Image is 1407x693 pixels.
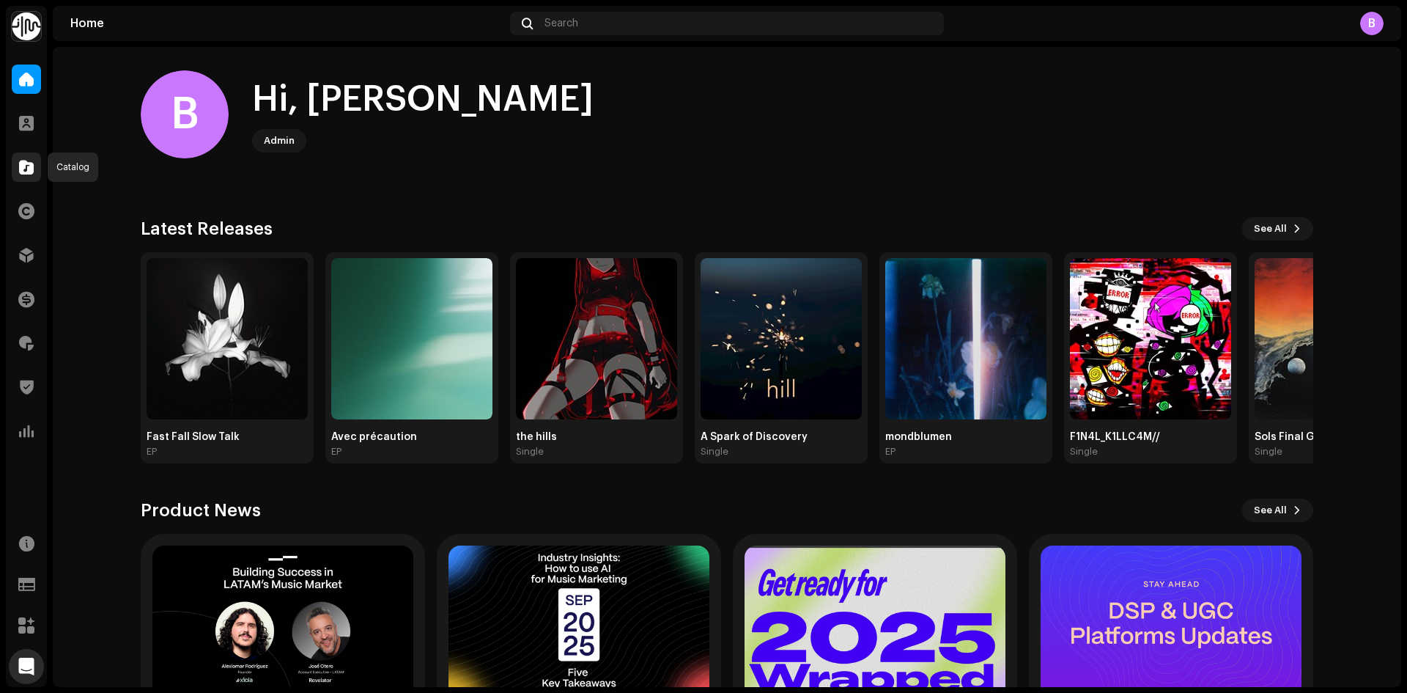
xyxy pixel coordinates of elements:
div: the hills [516,431,677,443]
div: Single [516,446,544,458]
div: Avec précaution [331,431,492,443]
img: 49926731-d4f2-4268-a719-0ae6b475b79f [147,258,308,419]
div: mondblumen [885,431,1046,443]
div: B [141,70,229,158]
h3: Latest Releases [141,217,273,241]
img: 2051cd13-b091-47d7-82b0-977df55d9b5c [885,258,1046,419]
div: Single [1255,446,1282,458]
button: See All [1242,217,1313,241]
img: 5e795c15-84f5-46e0-a1cc-a5c9d5a8c928 [1070,258,1231,419]
div: Single [701,446,728,458]
div: Fast Fall Slow Talk [147,431,308,443]
span: See All [1254,496,1287,525]
img: 919232a7-414b-4975-be05-e4c637a941a7 [331,258,492,419]
button: See All [1242,499,1313,522]
div: EP [885,446,895,458]
div: Open Intercom Messenger [9,649,44,684]
img: ff660a4c-37be-4381-8f56-5e3a7ae99af6 [701,258,862,419]
div: A Spark of Discovery [701,431,862,443]
span: Search [544,18,578,29]
div: EP [331,446,341,458]
h3: Product News [141,499,261,522]
img: 43c9ffb9-763c-447b-b641-d8cb8079913b [516,258,677,419]
div: B [1360,12,1384,35]
div: Admin [264,132,295,150]
div: F1N4L_K1LLC4M// [1070,431,1231,443]
span: See All [1254,214,1287,243]
div: EP [147,446,157,458]
div: Home [70,18,504,29]
img: 0f74c21f-6d1c-4dbc-9196-dbddad53419e [12,12,41,41]
div: Single [1070,446,1098,458]
div: Hi, [PERSON_NAME] [252,76,594,123]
